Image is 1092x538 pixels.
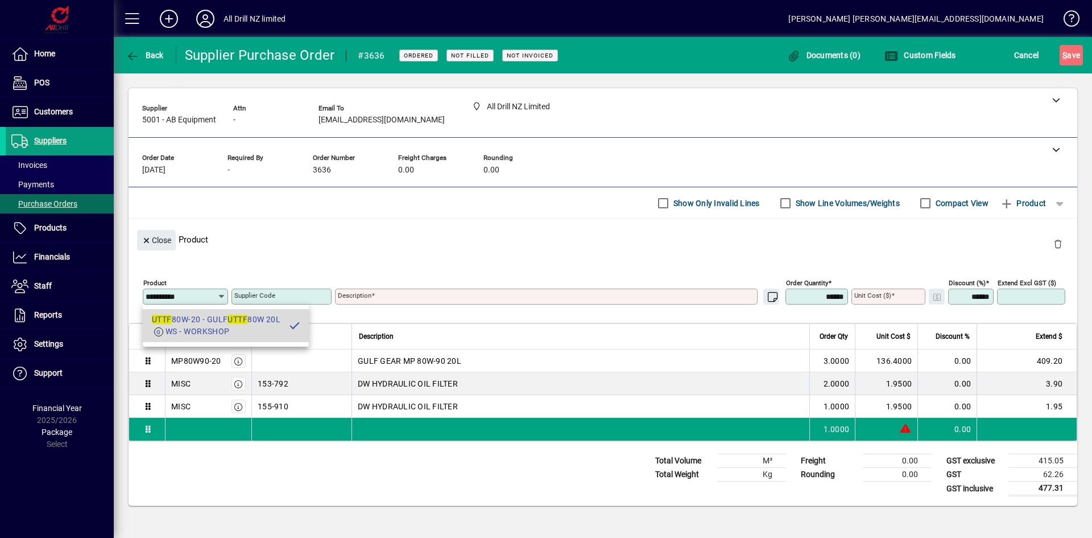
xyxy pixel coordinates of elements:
td: 1.9500 [855,372,917,395]
div: Product [129,219,1077,260]
span: Unit Cost $ [876,330,911,343]
span: POS [34,78,49,87]
td: 1.9500 [855,395,917,418]
span: Reports [34,310,62,319]
a: Products [6,214,114,243]
td: Freight [795,454,863,468]
a: Financials [6,243,114,272]
div: MISC [171,378,191,389]
mat-label: Discount (%) [949,279,986,287]
button: Documents (0) [784,45,863,65]
span: Home [34,49,55,58]
div: All Drill NZ limited [224,10,286,28]
label: Compact View [933,198,988,209]
td: 1.95 [977,395,1077,418]
td: 3.0000 [809,350,855,372]
button: Add [151,9,187,29]
span: Ordered [404,52,433,59]
span: Purchase Orders [11,199,77,208]
mat-label: Extend excl GST ($) [998,279,1056,287]
span: Staff [34,281,52,290]
span: Products [34,223,67,232]
a: Invoices [6,155,114,175]
div: MP80W90-20 [171,355,221,367]
span: Documents (0) [787,51,861,60]
td: 155-910 [251,395,351,418]
a: Payments [6,175,114,194]
span: - [227,166,230,175]
a: Customers [6,98,114,126]
td: 62.26 [1009,468,1077,482]
span: Item [172,330,186,343]
td: 153-792 [251,372,351,395]
span: [EMAIL_ADDRESS][DOMAIN_NAME] [318,116,445,125]
span: 5001 - AB Equipment [142,116,216,125]
button: Save [1060,45,1083,65]
td: M³ [718,454,786,468]
span: [DATE] [142,166,166,175]
span: Order Qty [820,330,848,343]
td: 3.90 [977,372,1077,395]
mat-label: Description [338,291,371,299]
td: 1.0000 [809,395,855,418]
span: Support [34,368,63,377]
td: 0.00 [917,395,977,418]
div: [PERSON_NAME] [PERSON_NAME][EMAIL_ADDRESS][DOMAIN_NAME] [788,10,1044,28]
td: 0.00 [917,418,977,441]
mat-label: Supplier Code [234,291,275,299]
td: GST [941,468,1009,482]
td: 0.00 [863,468,932,482]
span: 3636 [313,166,331,175]
span: S [1062,51,1067,60]
td: Kg [718,468,786,482]
a: Settings [6,330,114,359]
button: Delete [1044,230,1072,257]
button: Cancel [1011,45,1042,65]
td: 136.4000 [855,350,917,372]
span: Invoices [11,161,47,170]
td: 2.0000 [809,372,855,395]
label: Show Line Volumes/Weights [793,198,900,209]
button: Close [137,230,176,250]
span: Not Filled [451,52,489,59]
span: Settings [34,339,63,348]
span: Discount % [936,330,970,343]
button: Profile [187,9,224,29]
td: 1.0000 [809,418,855,441]
span: DW HYDRAULIC OIL FILTER [358,401,458,412]
span: Financials [34,252,70,261]
span: Financial Year [32,404,82,413]
span: Supplier Code [259,330,301,343]
span: ave [1062,46,1080,64]
mat-label: Order Quantity [786,279,828,287]
td: Rounding [795,468,863,482]
app-page-header-button: Delete [1044,239,1072,249]
span: 0.00 [483,166,499,175]
span: - [233,116,235,125]
td: 0.00 [917,350,977,372]
span: GULF GEAR MP 80W-90 20L [358,355,461,367]
a: Knowledge Base [1055,2,1078,39]
td: 409.20 [977,350,1077,372]
label: Show Only Invalid Lines [671,198,760,209]
a: Support [6,359,114,388]
div: #3636 [358,47,384,65]
span: 0.00 [398,166,414,175]
span: Suppliers [34,136,67,145]
td: Total Volume [650,454,718,468]
div: Supplier Purchase Order [185,46,335,64]
a: POS [6,69,114,97]
app-page-header-button: Back [114,45,176,65]
span: Cancel [1014,46,1039,64]
span: Close [142,231,171,250]
span: Custom Fields [884,51,956,60]
div: MISC [171,401,191,412]
span: Not Invoiced [507,52,553,59]
mat-label: Product [143,279,167,287]
span: Back [126,51,164,60]
span: Payments [11,180,54,189]
mat-label: Unit Cost ($) [854,291,891,299]
a: Home [6,40,114,68]
td: 477.31 [1009,482,1077,496]
td: Total Weight [650,468,718,482]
